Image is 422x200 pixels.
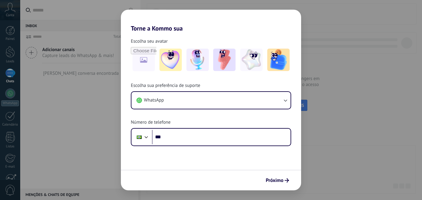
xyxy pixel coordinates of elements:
[131,38,168,45] span: Escolha seu avatar
[186,49,209,71] img: -2.jpeg
[131,119,171,126] span: Número de telefone
[266,178,283,183] span: Próximo
[131,83,200,89] span: Escolha sua preferência de suporte
[133,131,145,144] div: Brazil: + 55
[263,175,292,186] button: Próximo
[131,92,291,109] button: WhatsApp
[213,49,236,71] img: -3.jpeg
[121,10,301,32] h2: Torne a Kommo sua
[144,97,164,103] span: WhatsApp
[267,49,290,71] img: -5.jpeg
[240,49,263,71] img: -4.jpeg
[159,49,182,71] img: -1.jpeg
